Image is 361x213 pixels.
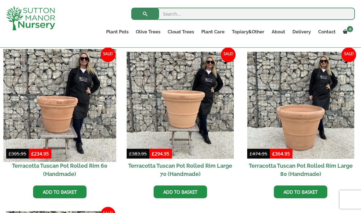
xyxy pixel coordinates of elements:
[31,151,49,157] bdi: 234.95
[102,28,132,36] a: Plant Pots
[9,151,26,157] bdi: 305.95
[250,151,267,157] bdi: 474.95
[101,47,115,62] span: Sale!
[341,47,356,62] span: Sale!
[31,151,34,157] span: £
[272,151,290,157] bdi: 364.95
[250,151,252,157] span: £
[274,185,327,198] a: Add to basket: “Terracotta Tuscan Pot Rolled Rim Large 80 (Handmade)”
[247,52,355,181] a: Sale! Terracotta Tuscan Pot Rolled Rim Large 80 (Handmade)
[6,6,55,30] img: logo
[154,185,207,198] a: Add to basket: “Terracotta Tuscan Pot Rolled Rim Large 70 (Handmade)”
[127,52,234,181] a: Sale! Terracotta Tuscan Pot Rolled Rim Large 70 (Handmade)
[289,28,314,36] a: Delivery
[132,28,164,36] a: Olive Trees
[247,159,355,181] h2: Terracotta Tuscan Pot Rolled Rim Large 80 (Handmade)
[3,49,116,162] img: Terracotta Tuscan Pot Rolled Rim 60 (Handmade)
[314,28,339,36] a: Contact
[339,28,355,36] a: 0
[152,151,154,157] span: £
[131,8,355,20] input: Search...
[152,151,169,157] bdi: 294.95
[268,28,289,36] a: About
[6,52,114,181] a: Sale! Terracotta Tuscan Pot Rolled Rim 60 (Handmade)
[272,151,275,157] span: £
[129,151,147,157] bdi: 383.95
[221,47,236,62] span: Sale!
[127,159,234,181] h2: Terracotta Tuscan Pot Rolled Rim Large 70 (Handmade)
[9,151,11,157] span: £
[6,159,114,181] h2: Terracotta Tuscan Pot Rolled Rim 60 (Handmade)
[164,28,198,36] a: Cloud Trees
[33,185,87,198] a: Add to basket: “Terracotta Tuscan Pot Rolled Rim 60 (Handmade)”
[247,52,355,159] img: Terracotta Tuscan Pot Rolled Rim Large 80 (Handmade)
[347,26,353,32] span: 0
[228,28,268,36] a: Topiary&Other
[198,28,228,36] a: Plant Care
[127,52,234,159] img: Terracotta Tuscan Pot Rolled Rim Large 70 (Handmade)
[129,151,132,157] span: £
